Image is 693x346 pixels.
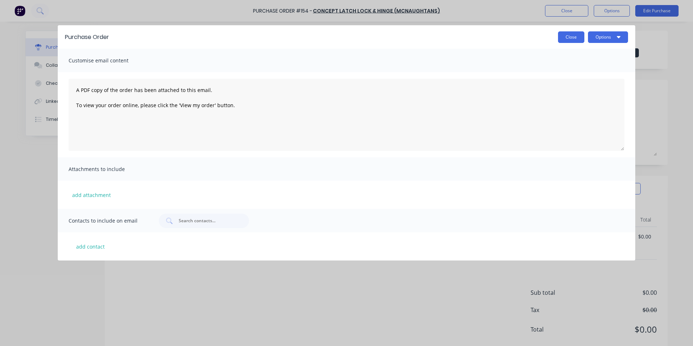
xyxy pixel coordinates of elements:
[69,56,148,66] span: Customise email content
[65,33,109,41] div: Purchase Order
[558,31,584,43] button: Close
[178,217,238,224] input: Search contacts...
[69,164,148,174] span: Attachments to include
[69,79,624,151] textarea: A PDF copy of the order has been attached to this email. To view your order online, please click ...
[69,216,148,226] span: Contacts to include on email
[69,241,112,252] button: add contact
[69,189,114,200] button: add attachment
[588,31,628,43] button: Options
